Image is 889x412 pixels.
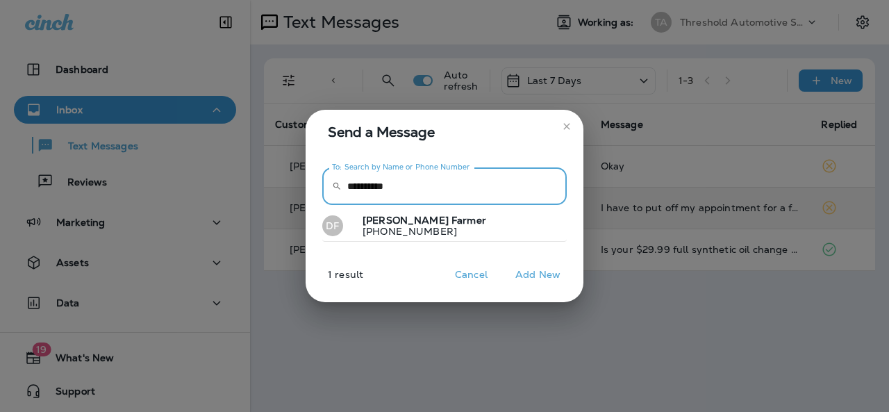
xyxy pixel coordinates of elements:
span: Send a Message [328,121,567,143]
span: [PERSON_NAME] [363,214,449,226]
div: DF [322,215,343,236]
span: Farmer [451,214,486,226]
label: To: Search by Name or Phone Number [332,162,470,172]
button: DF[PERSON_NAME] Farmer[PHONE_NUMBER] [322,211,567,242]
button: close [556,115,578,138]
p: [PHONE_NUMBER] [351,226,486,237]
button: Cancel [445,264,497,286]
button: Add New [508,264,567,286]
p: 1 result [300,269,363,291]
